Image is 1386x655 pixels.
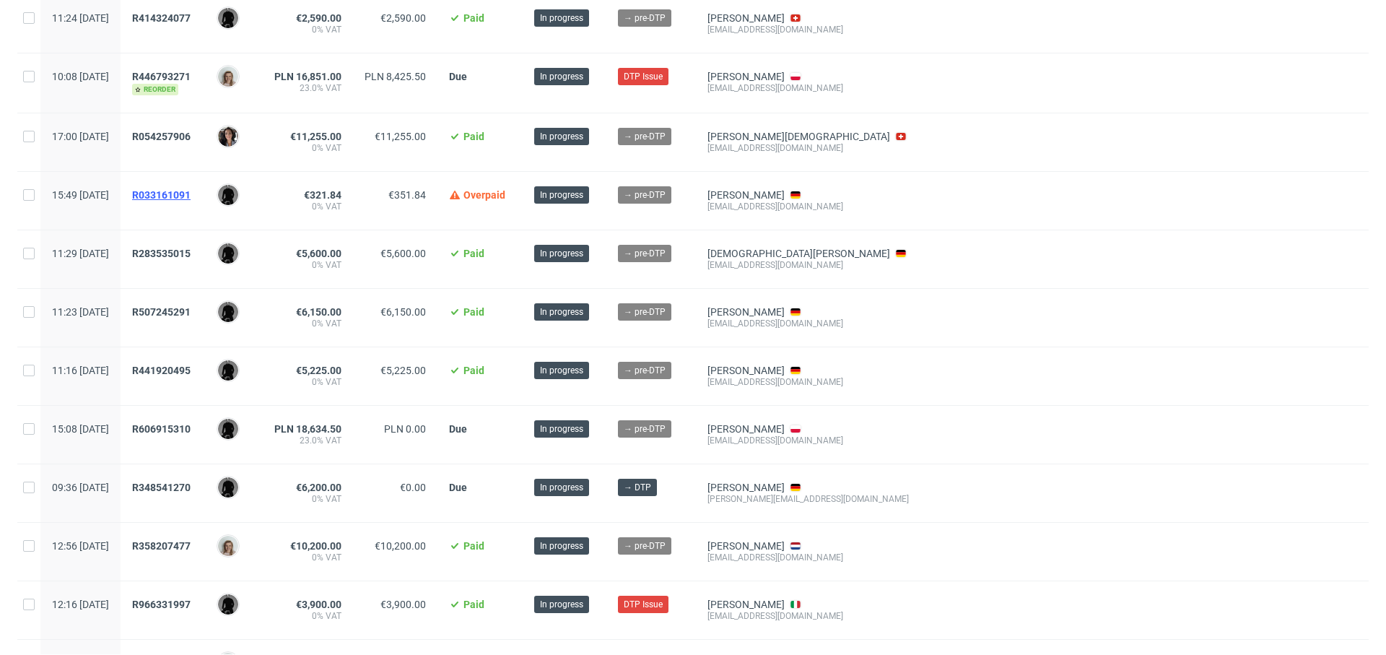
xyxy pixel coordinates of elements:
[132,423,193,435] a: R606915310
[296,12,341,24] span: €2,590.00
[218,185,238,205] img: Dawid Urbanowicz
[365,71,426,82] span: PLN 8,425.50
[132,189,193,201] a: R033161091
[707,201,909,212] div: [EMAIL_ADDRESS][DOMAIN_NAME]
[463,540,484,552] span: Paid
[132,482,191,493] span: R348541270
[540,305,583,318] span: In progress
[132,71,191,82] span: R446793271
[540,188,583,201] span: In progress
[380,12,426,24] span: €2,590.00
[296,365,341,376] span: €5,225.00
[52,71,109,82] span: 10:08 [DATE]
[132,248,191,259] span: R283535015
[707,423,785,435] a: [PERSON_NAME]
[540,481,583,494] span: In progress
[707,248,890,259] a: [DEMOGRAPHIC_DATA][PERSON_NAME]
[449,482,467,493] span: Due
[707,259,909,271] div: [EMAIL_ADDRESS][DOMAIN_NAME]
[52,12,109,24] span: 11:24 [DATE]
[296,482,341,493] span: €6,200.00
[463,599,484,610] span: Paid
[132,540,191,552] span: R358207477
[624,364,666,377] span: → pre-DTP
[274,552,341,563] span: 0% VAT
[132,365,193,376] a: R441920495
[707,71,785,82] a: [PERSON_NAME]
[52,131,109,142] span: 17:00 [DATE]
[52,599,109,610] span: 12:16 [DATE]
[707,435,909,446] div: [EMAIL_ADDRESS][DOMAIN_NAME]
[380,306,426,318] span: €6,150.00
[707,131,890,142] a: [PERSON_NAME][DEMOGRAPHIC_DATA]
[132,599,191,610] span: R966331997
[624,188,666,201] span: → pre-DTP
[132,131,191,142] span: R054257906
[624,598,663,611] span: DTP Issue
[540,422,583,435] span: In progress
[400,482,426,493] span: €0.00
[274,423,341,435] span: PLN 18,634.50
[274,435,341,446] span: 23.0% VAT
[218,243,238,264] img: Dawid Urbanowicz
[540,70,583,83] span: In progress
[218,419,238,439] img: Dawid Urbanowicz
[380,248,426,259] span: €5,600.00
[380,599,426,610] span: €3,900.00
[132,482,193,493] a: R348541270
[132,12,193,24] a: R414324077
[707,12,785,24] a: [PERSON_NAME]
[274,318,341,329] span: 0% VAT
[132,599,193,610] a: R966331997
[290,131,341,142] span: €11,255.00
[218,594,238,615] img: Dawid Urbanowicz
[296,306,341,318] span: €6,150.00
[388,189,426,201] span: €351.84
[540,364,583,377] span: In progress
[624,12,666,25] span: → pre-DTP
[218,477,238,498] img: Dawid Urbanowicz
[132,540,193,552] a: R358207477
[274,71,341,82] span: PLN 16,851.00
[463,365,484,376] span: Paid
[707,540,785,552] a: [PERSON_NAME]
[624,481,651,494] span: → DTP
[540,12,583,25] span: In progress
[707,552,909,563] div: [EMAIL_ADDRESS][DOMAIN_NAME]
[218,360,238,381] img: Dawid Urbanowicz
[274,24,341,35] span: 0% VAT
[624,70,663,83] span: DTP Issue
[218,536,238,556] img: Monika Poźniak
[384,423,426,435] span: PLN 0.00
[463,131,484,142] span: Paid
[290,540,341,552] span: €10,200.00
[707,599,785,610] a: [PERSON_NAME]
[218,302,238,322] img: Dawid Urbanowicz
[52,189,109,201] span: 15:49 [DATE]
[707,482,785,493] a: [PERSON_NAME]
[52,248,109,259] span: 11:29 [DATE]
[132,84,178,95] span: reorder
[463,12,484,24] span: Paid
[296,599,341,610] span: €3,900.00
[132,131,193,142] a: R054257906
[132,12,191,24] span: R414324077
[540,539,583,552] span: In progress
[463,306,484,318] span: Paid
[449,423,467,435] span: Due
[132,248,193,259] a: R283535015
[380,365,426,376] span: €5,225.00
[707,493,909,505] div: [PERSON_NAME][EMAIL_ADDRESS][DOMAIN_NAME]
[52,482,109,493] span: 09:36 [DATE]
[540,598,583,611] span: In progress
[707,24,909,35] div: [EMAIL_ADDRESS][DOMAIN_NAME]
[132,423,191,435] span: R606915310
[52,365,109,376] span: 11:16 [DATE]
[375,131,426,142] span: €11,255.00
[707,610,909,622] div: [EMAIL_ADDRESS][DOMAIN_NAME]
[624,422,666,435] span: → pre-DTP
[132,306,191,318] span: R507245291
[132,365,191,376] span: R441920495
[624,247,666,260] span: → pre-DTP
[707,142,909,154] div: [EMAIL_ADDRESS][DOMAIN_NAME]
